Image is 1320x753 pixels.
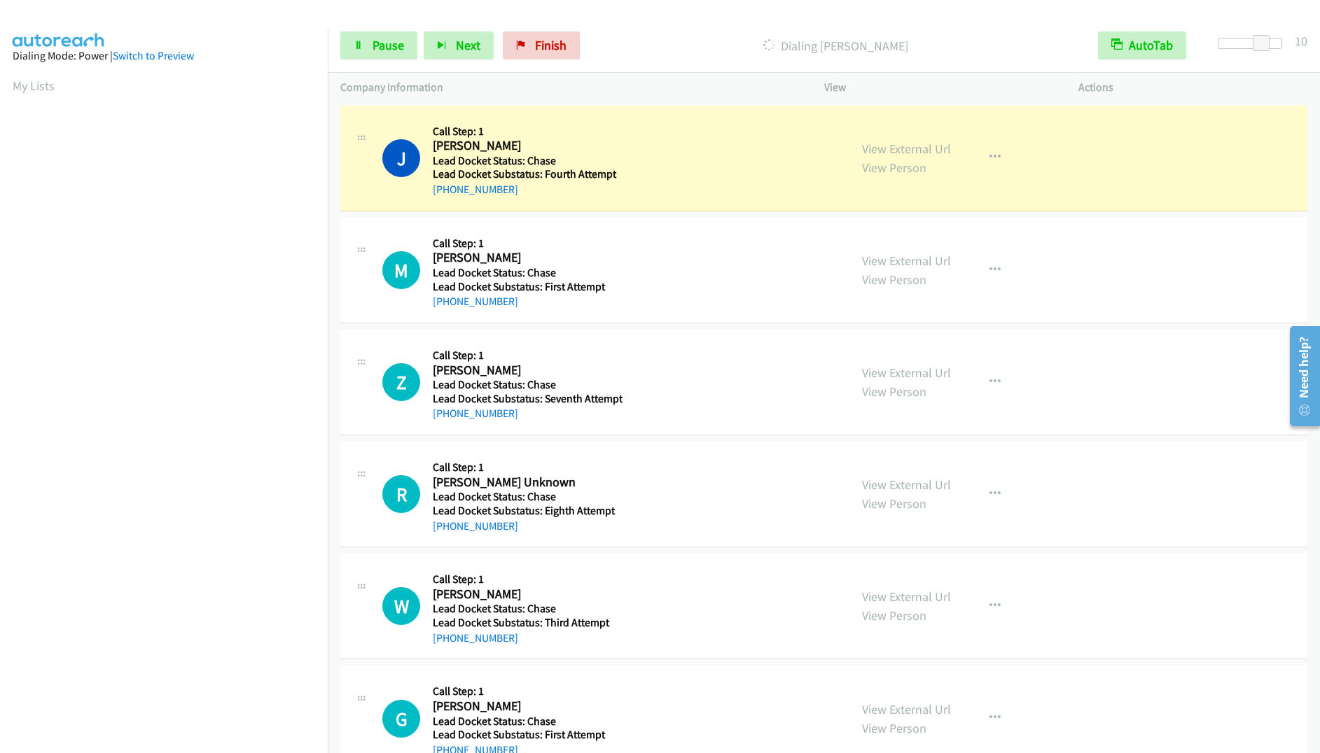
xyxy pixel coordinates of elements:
[433,237,619,251] h5: Call Step: 1
[373,37,404,53] span: Pause
[862,160,926,176] a: View Person
[382,700,420,738] div: The call is yet to be attempted
[862,253,951,269] a: View External Url
[503,31,580,59] a: Finish
[382,251,420,289] h1: M
[862,365,951,381] a: View External Url
[862,701,951,717] a: View External Url
[535,37,567,53] span: Finish
[433,586,619,603] h2: [PERSON_NAME]
[862,607,926,624] a: View Person
[113,49,194,62] a: Switch to Preview
[340,79,799,96] p: Company Information
[599,36,1073,55] p: Dialing [PERSON_NAME]
[433,392,623,406] h5: Lead Docket Substatus: Seventh Attempt
[382,587,420,625] div: The call is yet to be attempted
[382,363,420,401] div: The call is yet to be attempted
[862,477,951,493] a: View External Url
[862,272,926,288] a: View Person
[1098,31,1186,59] button: AutoTab
[382,251,420,289] div: The call is yet to be attempted
[433,183,518,196] a: [PHONE_NUMBER]
[824,79,1053,96] p: View
[433,154,619,168] h5: Lead Docket Status: Chase
[433,138,619,154] h2: [PERSON_NAME]
[1078,79,1307,96] p: Actions
[433,363,619,379] h2: [PERSON_NAME]
[382,139,420,177] h1: J
[862,383,926,400] a: View Person
[433,490,619,504] h5: Lead Docket Status: Chase
[433,266,619,280] h5: Lead Docket Status: Chase
[340,31,417,59] a: Pause
[382,475,420,513] h1: R
[862,589,951,605] a: View External Url
[433,349,623,363] h5: Call Step: 1
[433,474,619,491] h2: [PERSON_NAME] Unknown
[433,715,619,729] h5: Lead Docket Status: Chase
[433,504,619,518] h5: Lead Docket Substatus: Eighth Attempt
[433,684,619,698] h5: Call Step: 1
[424,31,494,59] button: Next
[433,698,619,715] h2: [PERSON_NAME]
[433,616,619,630] h5: Lead Docket Substatus: Third Attempt
[382,587,420,625] h1: W
[862,495,926,512] a: View Person
[382,363,420,401] h1: Z
[433,519,518,533] a: [PHONE_NUMBER]
[433,167,619,181] h5: Lead Docket Substatus: Fourth Attempt
[433,250,619,266] h2: [PERSON_NAME]
[13,78,55,94] a: My Lists
[433,572,619,586] h5: Call Step: 1
[433,125,619,139] h5: Call Step: 1
[862,141,951,157] a: View External Url
[433,407,518,420] a: [PHONE_NUMBER]
[456,37,480,53] span: Next
[433,728,619,742] h5: Lead Docket Substatus: First Attempt
[433,295,518,308] a: [PHONE_NUMBER]
[433,460,619,474] h5: Call Step: 1
[433,378,623,392] h5: Lead Docket Status: Chase
[382,700,420,738] h1: G
[13,48,315,64] div: Dialing Mode: Power |
[1295,31,1307,50] div: 10
[1279,321,1320,432] iframe: Resource Center
[862,720,926,736] a: View Person
[433,631,518,645] a: [PHONE_NUMBER]
[433,280,619,294] h5: Lead Docket Substatus: First Attempt
[433,602,619,616] h5: Lead Docket Status: Chase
